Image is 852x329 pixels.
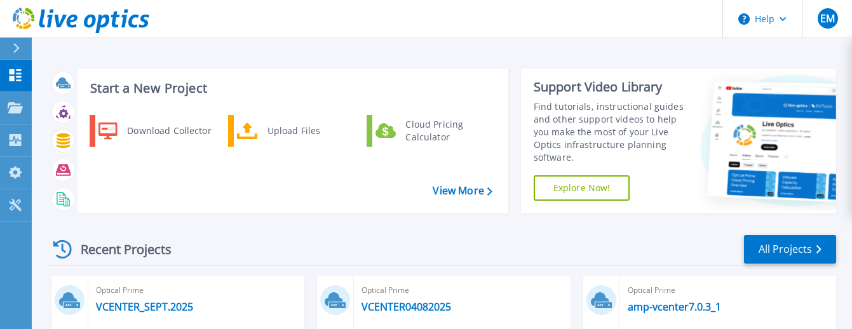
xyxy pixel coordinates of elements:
[628,283,828,297] span: Optical Prime
[534,100,690,164] div: Find tutorials, instructional guides and other support videos to help you make the most of your L...
[90,115,220,147] a: Download Collector
[96,300,193,313] a: VCENTER_SEPT.2025
[261,118,355,144] div: Upload Files
[121,118,217,144] div: Download Collector
[744,235,836,264] a: All Projects
[399,118,493,144] div: Cloud Pricing Calculator
[228,115,358,147] a: Upload Files
[433,185,492,197] a: View More
[362,283,562,297] span: Optical Prime
[534,175,630,201] a: Explore Now!
[534,79,690,95] div: Support Video Library
[367,115,497,147] a: Cloud Pricing Calculator
[90,81,492,95] h3: Start a New Project
[49,234,189,265] div: Recent Projects
[628,300,721,313] a: amp-vcenter7.0.3_1
[362,300,451,313] a: VCENTER04082025
[96,283,297,297] span: Optical Prime
[820,13,835,23] span: EM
